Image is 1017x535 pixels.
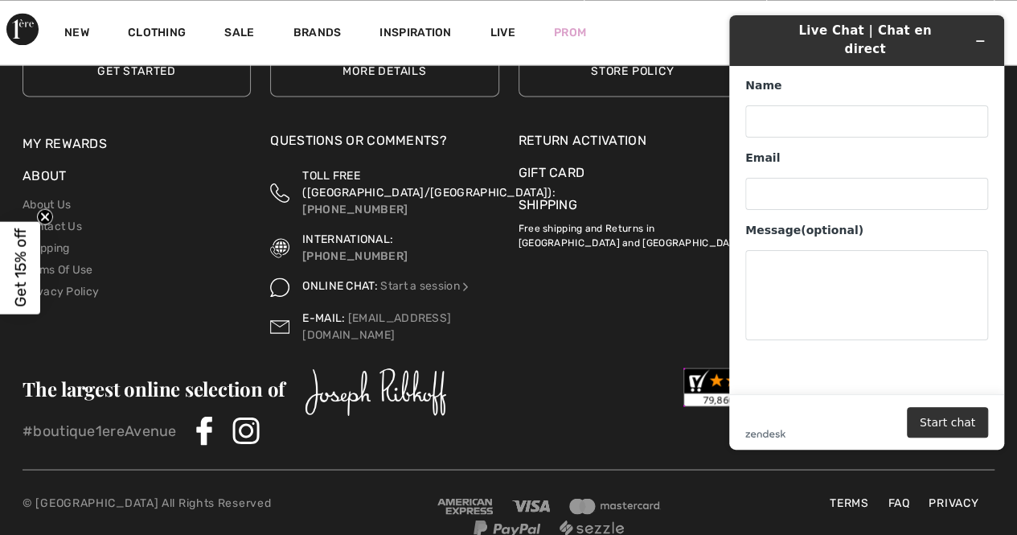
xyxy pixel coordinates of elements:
span: Inspiration [379,26,451,43]
a: Brands [293,26,342,43]
a: [PHONE_NUMBER] [302,249,408,263]
a: Privacy Policy [23,285,99,298]
div: About [23,167,251,194]
a: Terms Of Use [23,263,93,277]
img: Online Chat [270,278,289,297]
span: ONLINE CHAT: [302,279,378,293]
p: #boutique1ereAvenue [23,420,177,442]
img: 1ère Avenue [6,13,39,45]
a: Live [490,24,515,41]
a: About Us [23,198,71,212]
img: Toll Free (Canada/US) [270,167,289,218]
img: Amex [437,498,493,514]
p: © [GEOGRAPHIC_DATA] All Rights Reserved [23,494,347,511]
a: Return Activation [519,131,747,150]
span: INTERNATIONAL: [302,233,393,246]
a: Contact Us [23,220,82,233]
a: More Details [270,46,498,97]
a: My Rewards [23,136,107,151]
img: International [270,231,289,265]
span: Chat [35,11,68,26]
a: Start a session [380,279,471,293]
img: Customer Reviews [683,368,793,406]
span: The largest online selection of [23,375,285,401]
a: Store Policy [519,46,747,97]
span: TOLL FREE ([GEOGRAPHIC_DATA]/[GEOGRAPHIC_DATA]): [302,169,555,200]
a: Gift Card [519,163,747,183]
img: Joseph Ribkoff [305,368,447,416]
a: Terms [822,494,877,511]
iframe: Find more information here [716,2,1017,463]
a: FAQ [880,494,917,511]
a: Get Started [23,46,251,97]
img: Facebook [190,416,219,445]
a: Shipping [519,197,577,212]
img: Contact us [270,310,289,344]
a: Prom [554,24,586,41]
a: Clothing [128,26,186,43]
a: New [64,26,89,43]
div: Questions or Comments? [270,131,498,158]
span: E-MAIL: [302,311,345,325]
a: Shipping [23,241,69,255]
img: Mastercard [569,498,661,514]
a: Sale [224,26,254,43]
img: Online Chat [460,281,471,292]
img: Visa [512,500,549,512]
p: Free shipping and Returns in [GEOGRAPHIC_DATA] and [GEOGRAPHIC_DATA]. [519,215,747,250]
a: [PHONE_NUMBER] [302,203,408,216]
a: [EMAIL_ADDRESS][DOMAIN_NAME] [302,311,451,342]
img: Instagram [232,416,260,445]
a: Privacy [921,494,986,511]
